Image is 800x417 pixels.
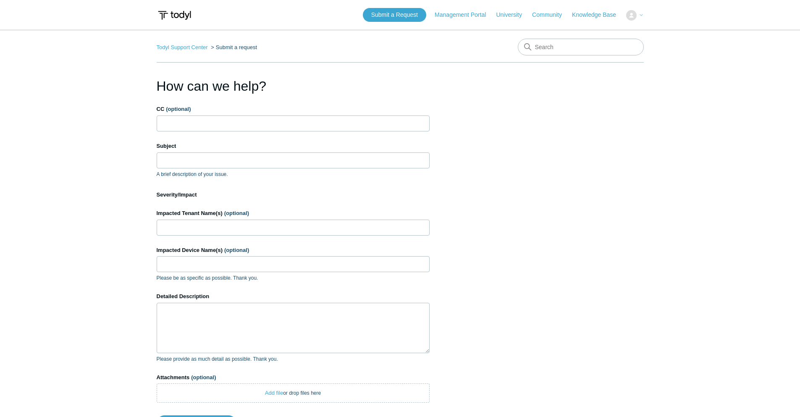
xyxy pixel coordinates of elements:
span: (optional) [224,247,249,253]
a: Todyl Support Center [157,44,208,50]
label: Impacted Device Name(s) [157,246,430,254]
label: Detailed Description [157,292,430,301]
p: Please be as specific as possible. Thank you. [157,274,430,282]
label: Impacted Tenant Name(s) [157,209,430,218]
span: (optional) [166,106,191,112]
span: (optional) [224,210,249,216]
label: Subject [157,142,430,150]
a: Community [532,10,570,19]
input: Search [518,39,644,55]
a: University [496,10,530,19]
p: A brief description of your issue. [157,170,430,178]
p: Please provide as much detail as possible. Thank you. [157,355,430,363]
label: Attachments [157,373,430,382]
li: Submit a request [209,44,257,50]
a: Submit a Request [363,8,426,22]
label: CC [157,105,430,113]
span: (optional) [191,374,216,380]
img: Todyl Support Center Help Center home page [157,8,192,23]
a: Management Portal [435,10,494,19]
label: Severity/Impact [157,191,430,199]
li: Todyl Support Center [157,44,210,50]
h1: How can we help? [157,76,430,96]
a: Knowledge Base [572,10,624,19]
